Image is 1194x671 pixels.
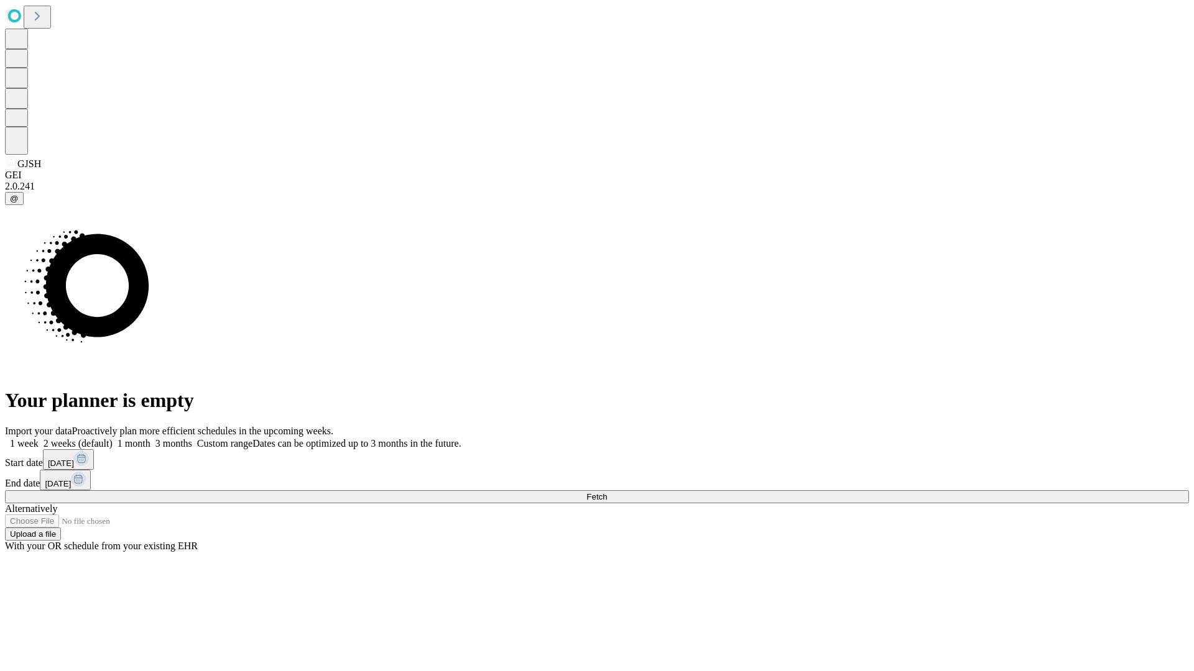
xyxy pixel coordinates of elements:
span: Custom range [197,438,252,449]
span: Alternatively [5,503,57,514]
div: End date [5,470,1189,490]
span: [DATE] [45,479,71,488]
button: [DATE] [40,470,91,490]
div: GEI [5,170,1189,181]
span: Fetch [586,492,607,501]
span: Dates can be optimized up to 3 months in the future. [252,438,461,449]
span: With your OR schedule from your existing EHR [5,541,198,551]
div: 2.0.241 [5,181,1189,192]
span: Import your data [5,426,72,436]
div: Start date [5,449,1189,470]
span: GJSH [17,158,41,169]
span: 3 months [155,438,192,449]
span: 1 week [10,438,39,449]
button: [DATE] [43,449,94,470]
button: Upload a file [5,527,61,541]
h1: Your planner is empty [5,389,1189,412]
span: 2 weeks (default) [44,438,113,449]
button: @ [5,192,24,205]
button: Fetch [5,490,1189,503]
span: [DATE] [48,459,74,468]
span: 1 month [118,438,150,449]
span: @ [10,194,19,203]
span: Proactively plan more efficient schedules in the upcoming weeks. [72,426,333,436]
